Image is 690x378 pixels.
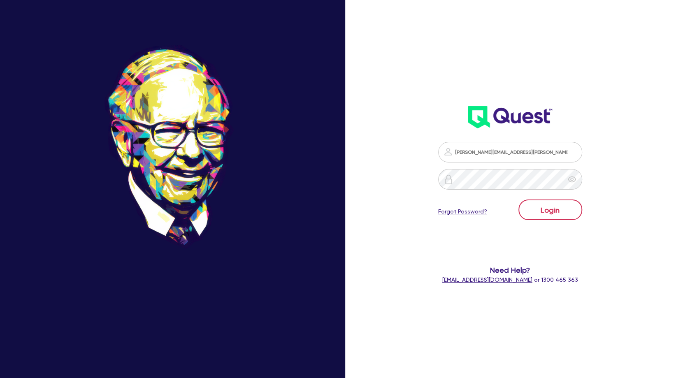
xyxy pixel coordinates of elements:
button: Login [518,199,582,220]
span: eye [568,175,576,183]
img: icon-password [444,174,453,184]
img: wH2k97JdezQIQAAAABJRU5ErkJggg== [468,106,552,128]
a: [EMAIL_ADDRESS][DOMAIN_NAME] [442,276,532,283]
a: Forgot Password? [438,207,487,216]
img: icon-password [443,147,453,157]
span: or 1300 465 363 [442,276,578,283]
span: Need Help? [419,264,601,276]
span: - [PERSON_NAME] [149,307,200,313]
input: Email address [438,142,582,162]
